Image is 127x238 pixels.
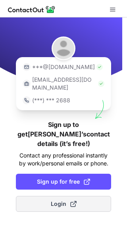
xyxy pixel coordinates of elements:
[32,63,95,71] p: ***@[DOMAIN_NAME]
[8,5,56,14] img: ContactOut v5.3.10
[37,178,90,186] span: Sign up for free
[23,96,31,104] img: https://contactout.com/extension/app/static/media/login-phone-icon.bacfcb865e29de816d437549d7f4cb...
[32,76,96,92] p: [EMAIL_ADDRESS][DOMAIN_NAME]
[23,63,31,71] img: https://contactout.com/extension/app/static/media/login-email-icon.f64bce713bb5cd1896fef81aa7b14a...
[51,200,77,208] span: Login
[23,80,31,88] img: https://contactout.com/extension/app/static/media/login-work-icon.638a5007170bc45168077fde17b29a1...
[16,196,111,212] button: Login
[16,120,111,148] h1: Sign up to get [PERSON_NAME]’s contact details (it’s free!)
[96,64,103,70] img: Check Icon
[16,152,111,167] p: Contact any professional instantly by work/personal emails or phone.
[16,174,111,190] button: Sign up for free
[52,36,75,60] img: Lynn Terry
[98,81,104,87] img: Check Icon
